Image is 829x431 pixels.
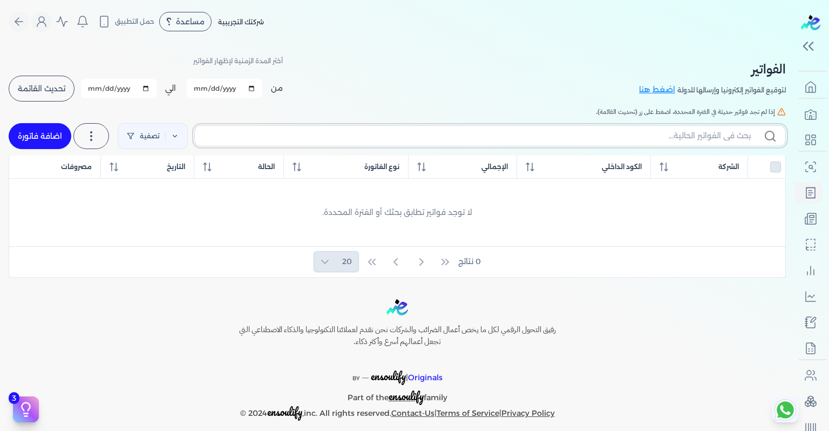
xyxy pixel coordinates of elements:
span: الإجمالي [481,162,508,172]
h2: الفواتير [639,59,786,79]
label: الي [165,83,176,94]
p: أختر المدة الزمنية لإظهار الفواتير [193,54,283,68]
img: logo [386,299,408,316]
span: نوع الفاتورة [364,162,399,172]
div: لا توجد فواتير تطابق بحثك أو الفترة المحددة. [18,185,777,240]
input: بحث في الفواتير الحالية... [203,130,751,142]
span: إذا لم تجد فواتير حديثة في الفترة المحددة، اضغط على زر (تحديث القائمة). [596,107,775,117]
sup: __ [362,372,369,379]
span: مصروفات [61,162,92,172]
span: تحديث القائمة [18,85,65,92]
h6: رفيق التحول الرقمي لكل ما يخص أعمال الضرائب والشركات نحن نقدم لعملائنا التكنولوجيا والذكاء الاصطن... [216,324,579,347]
span: الحالة [258,162,275,172]
a: Terms of Service [437,408,499,418]
span: حمل التطبيق [115,17,154,26]
p: © 2024 ,inc. All rights reserved. | | [216,405,579,421]
a: تصفية [118,123,188,149]
button: تحديث القائمة [9,76,74,102]
a: اضغط هنا [639,84,677,96]
span: شركتك التجريبية [218,18,264,26]
button: 3 [13,396,39,422]
div: مساعدة [159,12,212,31]
button: حمل التطبيق [95,12,157,31]
label: من [271,83,283,94]
img: logo [801,15,820,30]
span: الشركة [718,162,739,172]
p: | [216,356,579,386]
span: التاريخ [167,162,185,172]
span: 3 [9,392,19,404]
span: Originals [408,373,443,382]
a: اضافة فاتورة [9,123,71,149]
a: Privacy Policy [501,408,555,418]
p: Part of the family [216,385,579,405]
span: الكود الداخلي [602,162,642,172]
a: Contact-Us [391,408,434,418]
span: ensoulify [389,388,424,405]
span: مساعدة [176,18,205,25]
p: لتوقيع الفواتير إلكترونيا وإرسالها للدولة [677,83,786,97]
span: BY [352,375,360,382]
span: ensoulify [371,368,406,385]
a: ensoulify [389,393,424,402]
span: ensoulify [267,403,302,420]
span: 0 نتائج [458,256,481,267]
